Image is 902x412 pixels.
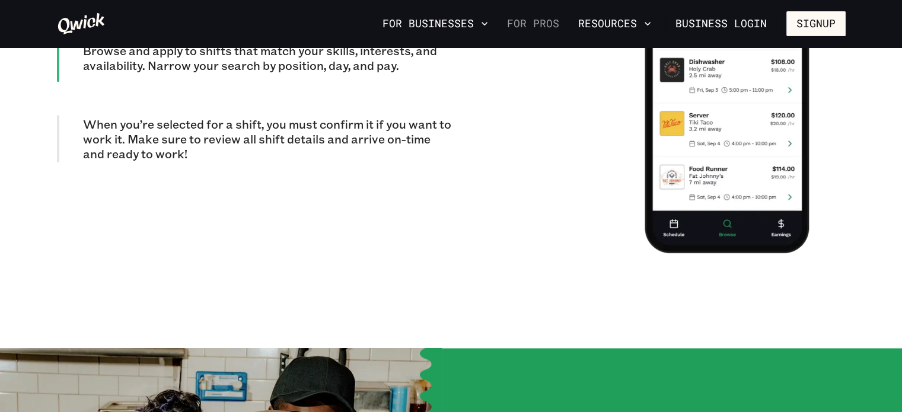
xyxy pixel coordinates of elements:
p: Browse and apply to shifts that match your skills, interests, and availability. Narrow your searc... [83,43,451,73]
a: Business Login [665,11,777,36]
button: For Businesses [378,14,493,34]
div: When you’re selected for a shift, you must confirm it if you want to work it. Make sure to review... [57,115,451,162]
a: For Pros [502,14,564,34]
p: When you’re selected for a shift, you must confirm it if you want to work it. Make sure to review... [83,117,451,161]
button: Resources [573,14,656,34]
button: Signup [786,11,846,36]
div: Browse and apply to shifts that match your skills, interests, and availability. Narrow your searc... [57,34,451,82]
